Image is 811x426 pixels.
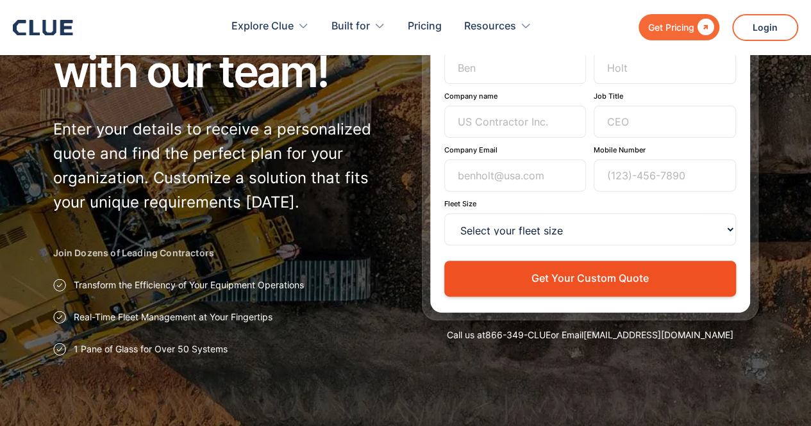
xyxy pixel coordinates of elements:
[639,14,719,40] a: Get Pricing
[331,6,370,47] div: Built for
[331,6,385,47] div: Built for
[594,52,736,84] input: Holt
[74,343,228,356] p: 1 Pane of Glass for Over 50 Systems
[648,19,694,35] div: Get Pricing
[74,311,272,324] p: Real-Time Fleet Management at Your Fingertips
[444,199,736,208] label: Fleet Size
[408,6,442,47] a: Pricing
[583,329,733,340] a: [EMAIL_ADDRESS][DOMAIN_NAME]
[444,160,587,192] input: benholt@usa.com
[53,311,66,324] img: Approval checkmark icon
[594,145,736,154] label: Mobile Number
[444,261,736,296] button: Get Your Custom Quote
[444,52,587,84] input: Ben
[594,160,736,192] input: (123)-456-7890
[464,6,516,47] div: Resources
[53,279,66,291] img: Approval checkmark icon
[594,92,736,101] label: Job Title
[231,6,309,47] div: Explore Clue
[53,117,390,215] p: Enter your details to receive a personalized quote and find the perfect plan for your organizatio...
[74,279,304,291] p: Transform the Efficiency of Your Equipment Operations
[444,106,587,138] input: US Contractor Inc.
[53,343,66,356] img: Approval checkmark icon
[53,247,390,259] h2: Join Dozens of Leading Contractors
[444,92,587,101] label: Company name
[422,329,758,341] div: Call us at or Email
[231,6,294,47] div: Explore Clue
[694,19,714,35] div: 
[464,6,531,47] div: Resources
[732,14,798,41] a: Login
[485,329,551,340] a: 866-349-CLUE
[594,106,736,138] input: CEO
[444,145,587,154] label: Company Email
